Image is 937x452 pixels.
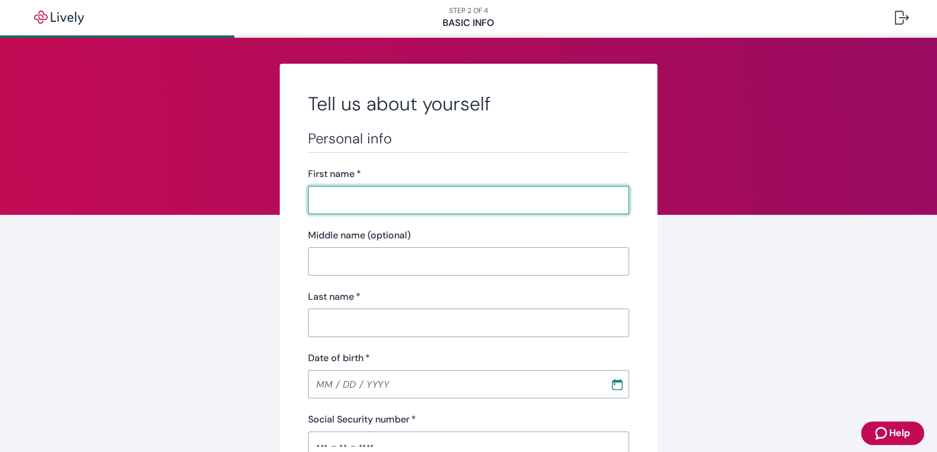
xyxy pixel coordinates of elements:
[308,167,361,181] label: First name
[308,351,370,365] label: Date of birth
[26,11,92,25] img: Lively
[308,412,416,427] label: Social Security number
[308,290,361,304] label: Last name
[861,421,924,445] button: Zendesk support iconHelp
[875,426,889,440] svg: Zendesk support icon
[308,130,629,148] h3: Personal info
[885,4,918,32] button: Log out
[611,378,623,390] svg: Calendar
[308,92,629,116] h2: Tell us about yourself
[889,426,910,440] span: Help
[308,228,411,243] label: Middle name (optional)
[308,372,602,396] input: MM / DD / YYYY
[607,374,628,395] button: Choose date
